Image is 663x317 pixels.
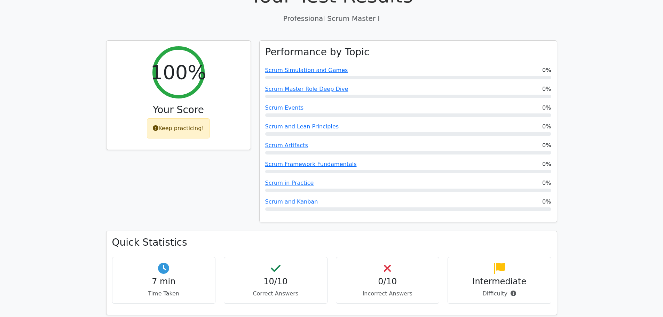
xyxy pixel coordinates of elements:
p: Professional Scrum Master I [106,13,557,24]
span: 0% [542,66,551,74]
a: Scrum Events [265,104,304,111]
h4: 10/10 [230,277,322,287]
p: Time Taken [118,290,210,298]
span: 0% [542,160,551,168]
h4: Intermediate [453,277,545,287]
h3: Your Score [112,104,245,116]
a: Scrum Framework Fundamentals [265,161,357,167]
p: Incorrect Answers [342,290,434,298]
a: Scrum in Practice [265,180,314,186]
span: 0% [542,85,551,93]
a: Scrum Master Role Deep Dive [265,86,348,92]
span: 0% [542,141,551,150]
span: 0% [542,122,551,131]
a: Scrum and Kanban [265,198,318,205]
h2: 100% [150,61,206,84]
a: Scrum Artifacts [265,142,308,149]
h3: Quick Statistics [112,237,551,248]
span: 0% [542,198,551,206]
span: 0% [542,179,551,187]
h4: 0/10 [342,277,434,287]
p: Difficulty [453,290,545,298]
p: Correct Answers [230,290,322,298]
span: 0% [542,104,551,112]
h4: 7 min [118,277,210,287]
h3: Performance by Topic [265,46,370,58]
a: Scrum Simulation and Games [265,67,348,73]
div: Keep practicing! [147,118,210,138]
a: Scrum and Lean Principles [265,123,339,130]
